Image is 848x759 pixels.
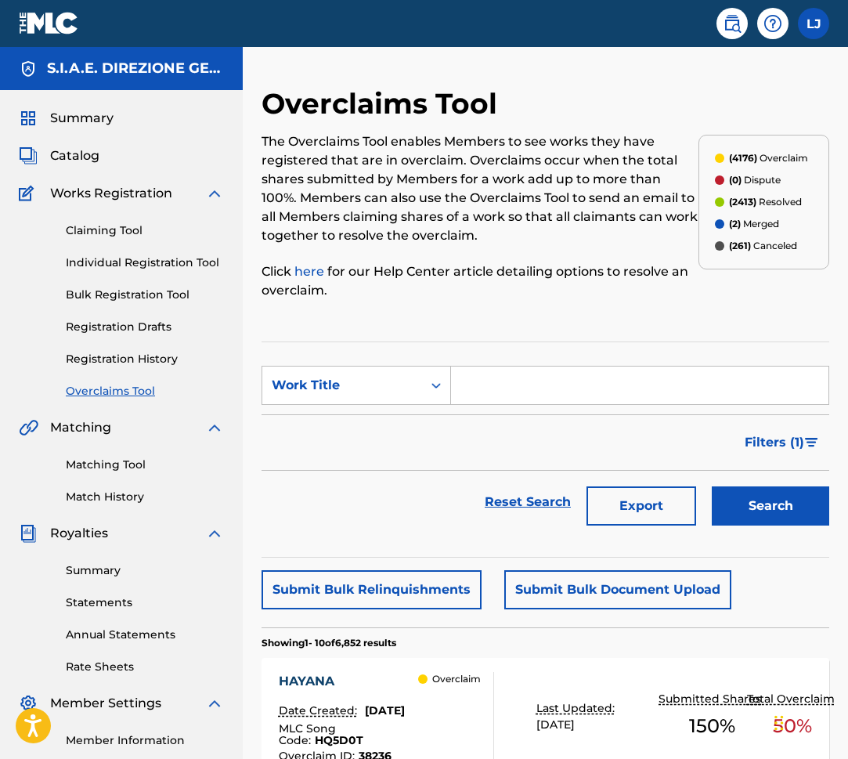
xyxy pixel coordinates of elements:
a: Registration History [66,351,224,367]
p: Overclaim [432,672,481,686]
p: Overclaim [729,151,808,165]
p: Total Overclaim [747,691,839,707]
a: CatalogCatalog [19,146,99,165]
img: Summary [19,109,38,128]
a: Matching Tool [66,457,224,473]
button: Filters (1) [735,423,829,462]
h5: S.I.A.E. DIREZIONE GENERALE [47,60,224,78]
a: Public Search [716,8,748,39]
a: Statements [66,595,224,611]
div: Help [757,8,788,39]
a: Annual Statements [66,627,224,643]
p: Date Created: [279,703,361,719]
p: Click for our Help Center article detailing options to resolve an overclaim. [262,262,698,300]
a: Overclaims Tool [66,383,224,399]
a: Individual Registration Tool [66,255,224,271]
a: Match History [66,489,224,505]
a: Registration Drafts [66,319,224,335]
span: (4176) [729,152,757,164]
p: Showing 1 - 10 of 6,852 results [262,636,396,650]
a: SummarySummary [19,109,114,128]
img: expand [205,418,224,437]
span: Matching [50,418,111,437]
div: Drag [774,699,784,746]
span: HQ5D0T [315,733,363,747]
button: Export [586,486,696,526]
span: (2413) [729,196,756,208]
p: Canceled [729,239,797,253]
img: Matching [19,418,38,437]
a: Bulk Registration Tool [66,287,224,303]
img: expand [205,694,224,713]
a: Claiming Tool [66,222,224,239]
span: [DATE] [536,717,575,732]
img: help [763,14,782,33]
img: expand [205,524,224,543]
p: Resolved [729,195,802,209]
form: Search Form [262,366,829,533]
button: Submit Bulk Document Upload [504,570,731,609]
span: (0) [729,174,742,186]
img: search [723,14,742,33]
div: User Menu [798,8,829,39]
a: here [294,264,327,279]
a: Reset Search [477,485,579,519]
p: The Overclaims Tool enables Members to see works they have registered that are in overclaim. Over... [262,132,698,245]
iframe: Chat Widget [770,684,848,759]
div: Work Title [272,376,413,395]
span: MLC Song Code : [279,721,336,747]
span: (2) [729,218,741,230]
a: Rate Sheets [66,659,224,675]
img: Accounts [19,60,38,78]
span: 150 % [689,712,735,740]
h2: Overclaims Tool [262,86,505,121]
span: Summary [50,109,114,128]
span: Royalties [50,524,108,543]
p: Merged [729,217,779,231]
span: Catalog [50,146,99,165]
img: Royalties [19,524,38,543]
span: (261) [729,240,751,251]
a: Summary [66,562,224,579]
img: filter [805,438,818,447]
span: Filters ( 1 ) [745,433,804,452]
div: HAYANA [279,672,419,691]
p: Submitted Shares [659,691,765,707]
iframe: Resource Center [804,506,848,632]
img: MLC Logo [19,12,79,34]
span: Works Registration [50,184,172,203]
p: Last Updated: [536,700,619,717]
p: Dispute [729,173,781,187]
button: Submit Bulk Relinquishments [262,570,482,609]
button: Search [712,486,829,526]
img: Member Settings [19,694,38,713]
span: Member Settings [50,694,161,713]
a: Member Information [66,732,224,749]
img: Works Registration [19,184,39,203]
span: [DATE] [365,703,405,717]
img: expand [205,184,224,203]
img: Catalog [19,146,38,165]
